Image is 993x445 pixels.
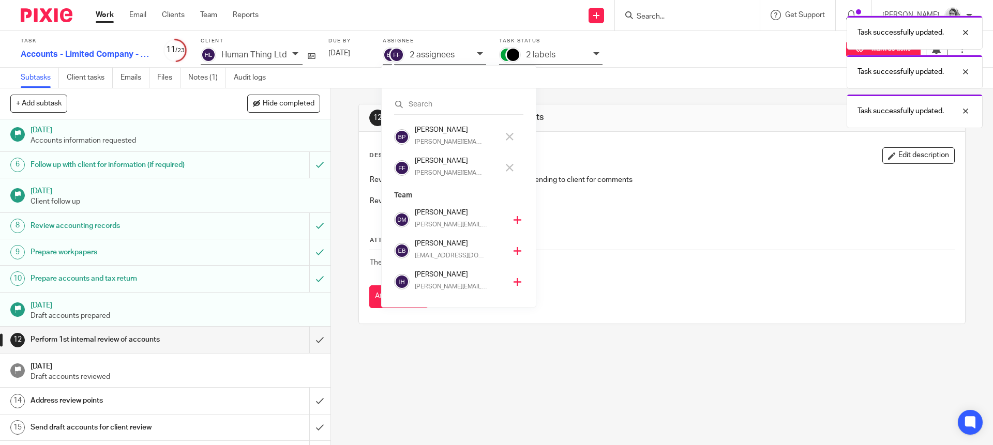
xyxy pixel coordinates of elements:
img: svg%3E [201,47,216,63]
img: svg%3E [394,160,410,176]
a: Notes (1) [188,68,226,88]
p: Task successfully updated. [857,27,944,38]
p: [PERSON_NAME][EMAIL_ADDRESS][DOMAIN_NAME] [415,282,488,291]
h4: [PERSON_NAME] [415,125,499,135]
input: Search [394,99,523,110]
h1: [DATE] [31,298,320,311]
img: Pixie [21,8,72,22]
p: [PERSON_NAME][EMAIL_ADDRESS][DOMAIN_NAME] [415,137,482,147]
p: Draft accounts reviewed [31,372,320,382]
a: Email [129,10,146,20]
label: Task [21,38,150,44]
h1: Review accounting records [31,218,209,234]
p: Human Thing Ltd [221,50,287,59]
a: Client tasks [67,68,113,88]
h4: [PERSON_NAME] [415,156,499,166]
h1: Send draft accounts for client review [31,420,209,435]
h1: [DATE] [31,183,320,196]
h1: Perform 1st internal review of accounts [31,332,209,347]
p: Accounts information requested [31,135,320,146]
h1: [DATE] [31,122,320,135]
p: Review points to be left in Workpapers. [370,196,954,206]
p: [PERSON_NAME][EMAIL_ADDRESS][DOMAIN_NAME] [415,168,482,178]
p: [EMAIL_ADDRESS][DOMAIN_NAME] [415,251,488,260]
span: Hide completed [263,100,314,108]
img: svg%3E [394,274,410,289]
a: Team [200,10,217,20]
a: Clients [162,10,185,20]
p: Draft accounts prepared [31,311,320,321]
a: Reports [233,10,259,20]
label: Assignee [383,38,486,44]
span: Attachments [370,237,419,243]
span: There are no files attached to this task. [370,259,494,266]
h4: [PERSON_NAME] [415,239,506,249]
h1: [DATE] [31,359,320,372]
button: Edit description [882,147,955,164]
div: 9 [10,245,25,259]
p: 2 assignees [410,50,455,59]
p: Team [394,190,523,201]
img: svg%3E [394,129,410,145]
p: Task successfully updated. [857,67,944,77]
button: Hide completed [247,95,320,112]
small: /23 [175,48,185,53]
img: svg%3E [394,212,410,227]
img: svg%3E [394,243,410,258]
a: Files [157,68,180,88]
h4: [PERSON_NAME] [415,270,506,280]
p: Review draft accounts against workpapers before sending to client for comments [370,175,954,185]
p: Description [369,151,415,160]
a: Audit logs [234,68,274,88]
img: IMG-0056.JPG [944,7,961,24]
img: svg%3E [389,47,404,63]
h1: Prepare accounts and tax return [31,271,209,286]
img: svg%3E [383,47,398,63]
label: Client [201,38,315,44]
div: 10 [10,271,25,286]
div: 11 [163,44,188,56]
h1: Address review points [31,393,209,408]
div: 14 [10,394,25,408]
div: 12 [10,333,25,347]
h1: Prepare workpapers [31,244,209,260]
h1: Follow up with client for information (if required) [31,157,209,173]
div: 6 [10,158,25,172]
a: Emails [121,68,149,88]
h4: [PERSON_NAME] [415,208,506,218]
a: Work [96,10,114,20]
button: + Add subtask [10,95,67,112]
div: 15 [10,420,25,435]
button: Attach new file [369,285,429,309]
p: [PERSON_NAME][EMAIL_ADDRESS][DOMAIN_NAME] [415,220,488,229]
div: 12 [369,110,386,126]
span: [DATE] [328,50,350,57]
label: Due by [328,38,370,44]
p: Task successfully updated. [857,106,944,116]
a: Subtasks [21,68,59,88]
div: 8 [10,219,25,233]
p: Client follow up [31,196,320,207]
